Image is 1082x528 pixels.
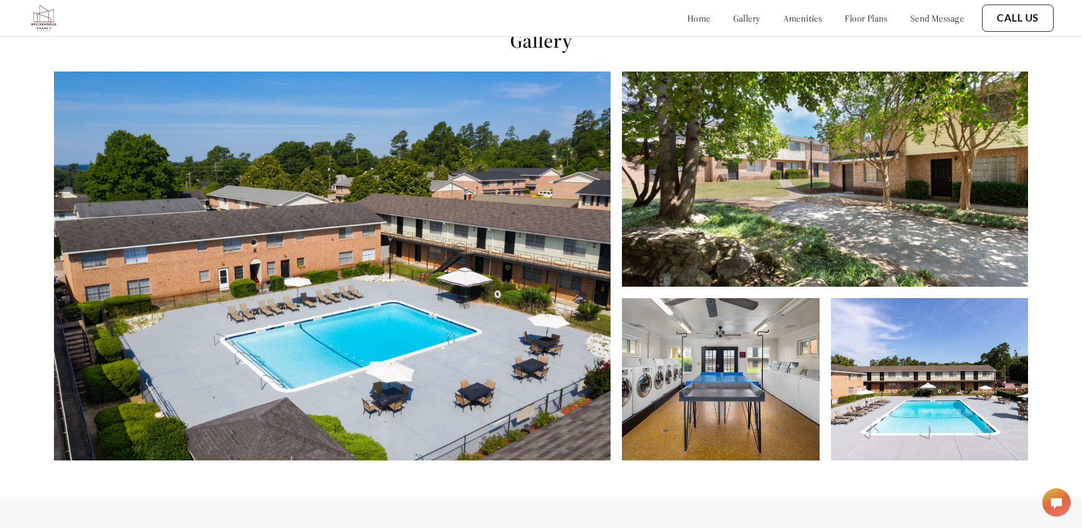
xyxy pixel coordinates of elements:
[831,298,1028,460] img: Alt text
[910,12,964,24] a: send message
[54,72,611,460] img: Alt text
[622,72,1027,287] img: Alt text
[845,12,888,24] a: floor plans
[982,5,1054,32] button: Call Us
[733,12,761,24] a: gallery
[687,12,711,24] a: home
[783,12,822,24] a: amenities
[997,12,1039,24] a: Call Us
[28,3,59,33] img: bv2_logo.png
[622,298,819,460] img: Alt text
